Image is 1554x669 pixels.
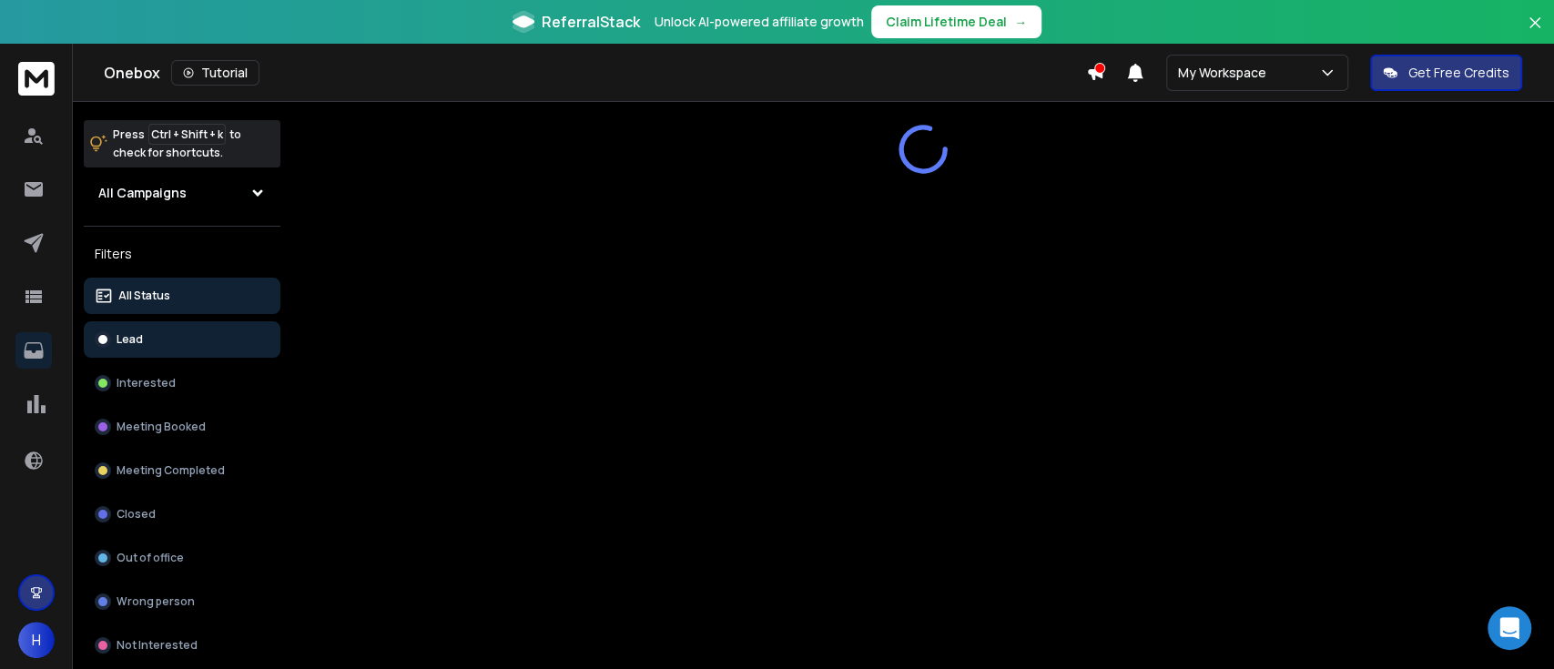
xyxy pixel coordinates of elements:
button: Out of office [84,540,280,576]
p: Unlock AI-powered affiliate growth [655,13,864,31]
p: Get Free Credits [1408,64,1509,82]
button: Interested [84,365,280,401]
span: ReferralStack [542,11,640,33]
h3: Filters [84,241,280,267]
p: Press to check for shortcuts. [113,126,241,162]
span: → [1014,13,1027,31]
button: All Status [84,278,280,314]
p: Closed [117,507,156,522]
p: My Workspace [1178,64,1274,82]
button: Wrong person [84,583,280,620]
p: Meeting Booked [117,420,206,434]
p: All Status [118,289,170,303]
span: Ctrl + Shift + k [148,124,226,145]
button: Close banner [1523,11,1547,55]
button: Closed [84,496,280,532]
button: Meeting Booked [84,409,280,445]
button: Get Free Credits [1370,55,1522,91]
button: Lead [84,321,280,358]
div: Onebox [104,60,1086,86]
button: H [18,622,55,658]
button: Claim Lifetime Deal→ [871,5,1041,38]
p: Out of office [117,551,184,565]
p: Meeting Completed [117,463,225,478]
button: All Campaigns [84,175,280,211]
p: Lead [117,332,143,347]
button: Meeting Completed [84,452,280,489]
p: Wrong person [117,594,195,609]
p: Not Interested [117,638,198,653]
div: Open Intercom Messenger [1488,606,1531,650]
h1: All Campaigns [98,184,187,202]
p: Interested [117,376,176,390]
button: Tutorial [171,60,259,86]
button: Not Interested [84,627,280,664]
